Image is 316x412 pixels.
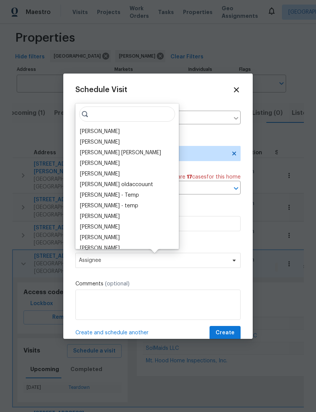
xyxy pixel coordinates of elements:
div: [PERSON_NAME] [80,138,120,146]
span: Create and schedule another [75,329,149,337]
div: [PERSON_NAME] [80,223,120,231]
span: (optional) [105,281,130,287]
span: Assignee [79,257,227,263]
label: Home [75,103,241,111]
span: Close [232,86,241,94]
div: [PERSON_NAME] [80,213,120,220]
div: [PERSON_NAME] oldaccouunt [80,181,153,188]
div: [PERSON_NAME] [80,160,120,167]
button: Open [231,183,241,194]
span: There are case s for this home [163,173,241,181]
div: [PERSON_NAME] [80,128,120,135]
div: [PERSON_NAME] - temp [80,202,138,210]
span: Schedule Visit [75,86,127,94]
div: [PERSON_NAME] [80,244,120,252]
button: Create [210,326,241,340]
label: Comments [75,280,241,288]
div: [PERSON_NAME] [80,170,120,178]
span: 17 [187,174,192,180]
div: [PERSON_NAME] - Temp [80,191,139,199]
span: Create [216,328,235,338]
div: [PERSON_NAME] [PERSON_NAME] [80,149,161,157]
div: [PERSON_NAME] [80,234,120,241]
